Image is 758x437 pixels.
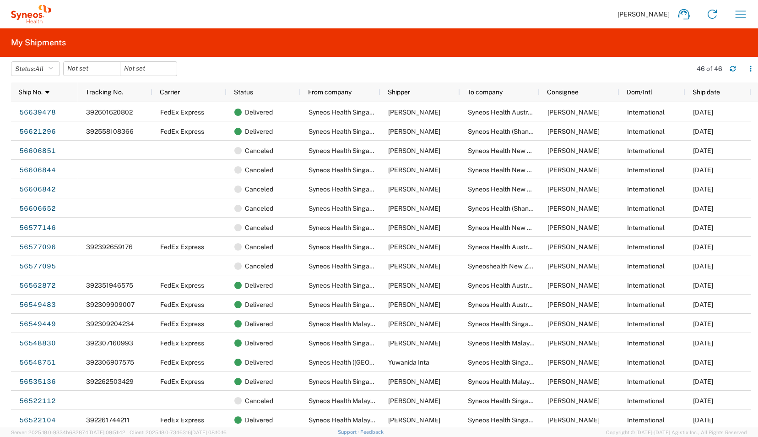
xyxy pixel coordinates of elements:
[86,243,133,251] span: 392392659176
[309,359,444,366] span: Syneos Health (Thailand) Limited
[547,109,600,116] span: Amy Behrakis
[86,359,134,366] span: 392306907575
[86,301,135,308] span: 392309909007
[309,416,404,424] span: Syneos Health Malaysia Sdn Bhd
[388,339,440,347] span: Arturo Medina
[309,166,405,174] span: Syneos Health Singapore Pte Ltd
[547,224,600,231] span: Smita Boban
[86,416,130,424] span: 392261744211
[160,243,204,251] span: FedEx Express
[547,301,600,308] span: Tina Thorpe
[468,166,574,174] span: Syneos Health New Zealand Limited
[360,429,384,435] a: Feedback
[19,413,56,428] a: 56522104
[606,428,747,437] span: Copyright © [DATE]-[DATE] Agistix Inc., All Rights Reserved
[468,282,560,289] span: Syneos Health Australia Pty Ltd
[19,221,56,235] a: 56577146
[693,262,713,270] span: 08/22/2025
[309,301,405,308] span: Syneos Health Singapore Pte Ltd
[388,359,429,366] span: Yuwanida Inta
[245,180,273,199] span: Canceled
[693,301,713,308] span: 08/21/2025
[627,205,665,212] span: International
[19,144,56,158] a: 56606851
[693,397,713,404] span: 08/19/2025
[19,336,56,351] a: 56548830
[547,205,600,212] span: Aviva Hu
[338,429,361,435] a: Support
[693,186,713,193] span: 08/26/2025
[35,65,43,72] span: All
[547,186,600,193] span: Jemma Arnold
[160,109,204,116] span: FedEx Express
[160,88,180,96] span: Carrier
[245,391,273,410] span: Canceled
[627,397,665,404] span: International
[547,397,600,404] span: Arturo Medina
[388,262,440,270] span: Arturo Medina
[19,355,56,370] a: 56548751
[693,109,713,116] span: 08/28/2025
[19,279,56,293] a: 56562872
[86,320,134,328] span: 392309204234
[547,262,600,270] span: Smita Boban
[64,62,120,76] input: Not set
[467,88,503,96] span: To company
[693,205,713,212] span: 08/27/2025
[468,397,564,404] span: Syneos Health Singapore Pte Ltd
[693,224,713,231] span: 08/22/2025
[86,282,133,289] span: 392351946575
[468,147,574,154] span: Syneos Health New Zealand Limited
[627,186,665,193] span: International
[388,109,440,116] span: Arturo Medina
[19,182,56,197] a: 56606842
[245,295,273,314] span: Delivered
[11,430,125,435] span: Server: 2025.18.0-9334b682874
[627,416,665,424] span: International
[245,314,273,333] span: Delivered
[309,378,405,385] span: Syneos Health Singapore Pte Ltd
[388,88,410,96] span: Shipper
[388,301,440,308] span: Arturo Medina
[309,205,405,212] span: Syneos Health Singapore Pte Ltd
[19,125,56,139] a: 56621296
[160,128,204,135] span: FedEx Express
[245,276,273,295] span: Delivered
[18,88,43,96] span: Ship No.
[245,372,273,391] span: Delivered
[693,320,713,328] span: 08/21/2025
[547,88,579,96] span: Consignee
[693,378,713,385] span: 08/25/2025
[19,202,56,216] a: 56606652
[547,243,600,251] span: Joel Reid
[627,88,652,96] span: Dom/Intl
[547,282,600,289] span: Joel Reid
[468,378,563,385] span: Syneos Health Malaysia Sdn Bhd
[693,359,713,366] span: 08/21/2025
[468,109,560,116] span: Syneos Health Australia Pty Ltd
[309,128,405,135] span: Syneos Health Singapore Pte Ltd
[86,378,134,385] span: 392262503429
[468,301,560,308] span: Syneos Health Australia Pty Ltd
[627,262,665,270] span: International
[547,166,600,174] span: Jemma Arnold
[120,62,177,76] input: Not set
[627,320,665,328] span: International
[388,416,440,424] span: Eugene Soon
[388,378,440,385] span: Arturo Medina
[468,320,564,328] span: Syneos Health Singapore Pte Ltd
[693,166,713,174] span: 08/26/2025
[627,339,665,347] span: International
[388,282,440,289] span: Arturo Medina
[160,320,204,328] span: FedEx Express
[547,339,600,347] span: Lewis Chang
[245,257,273,276] span: Canceled
[19,375,56,389] a: 56535136
[160,301,204,308] span: FedEx Express
[86,109,133,116] span: 392601620802
[468,186,574,193] span: Syneos Health New Zealand Limited
[388,128,440,135] span: Arturo Medina
[627,224,665,231] span: International
[627,128,665,135] span: International
[11,61,60,76] button: Status:All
